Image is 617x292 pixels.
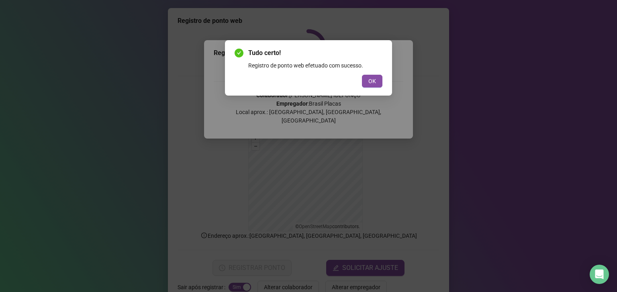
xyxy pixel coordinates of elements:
[368,77,376,86] span: OK
[590,265,609,284] div: Open Intercom Messenger
[235,49,243,57] span: check-circle
[248,48,382,58] span: Tudo certo!
[362,75,382,88] button: OK
[248,61,382,70] div: Registro de ponto web efetuado com sucesso.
